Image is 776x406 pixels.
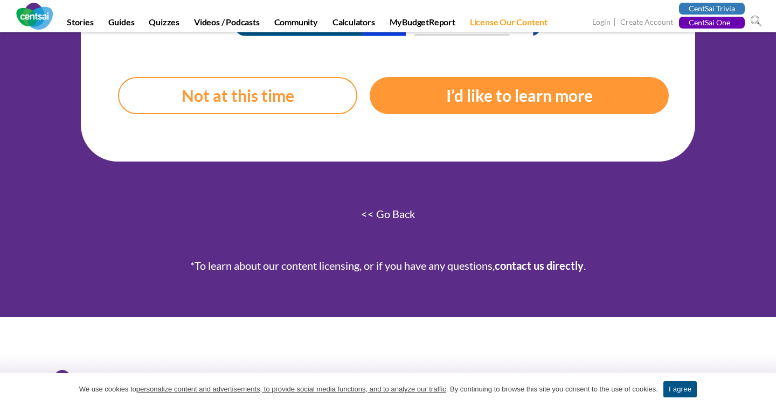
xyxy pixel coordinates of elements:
[679,3,745,15] a: CentSai Trivia
[383,17,462,32] a: MyBudgetReport
[757,384,768,395] a: I agree
[79,384,658,395] span: We use cookies to . By continuing to browse this site you consent to the use of cookies.
[268,17,324,32] a: Community
[592,17,611,29] a: Login
[136,385,446,393] u: personalize content and advertisements, to provide social media functions, and to analyze our tra...
[142,17,186,32] a: Quizzes
[16,3,53,30] img: CentSai
[118,77,357,114] input: Not at this time
[370,77,669,114] a: I’d like to learn more
[44,370,82,398] img: Centsai
[463,17,554,32] a: License Our Content
[620,17,673,29] a: Create Account
[188,17,266,32] a: Videos / Podcasts
[326,17,382,32] a: Calculators
[265,207,511,221] input: << Go Back
[495,259,584,272] a: contact us directly
[679,17,745,29] a: CentSai One
[612,16,619,29] span: |
[663,381,697,397] a: I agree
[81,256,695,275] p: *To learn about our content licensing, or if you have any questions, .
[60,17,100,32] a: Stories
[102,17,141,32] a: Guides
